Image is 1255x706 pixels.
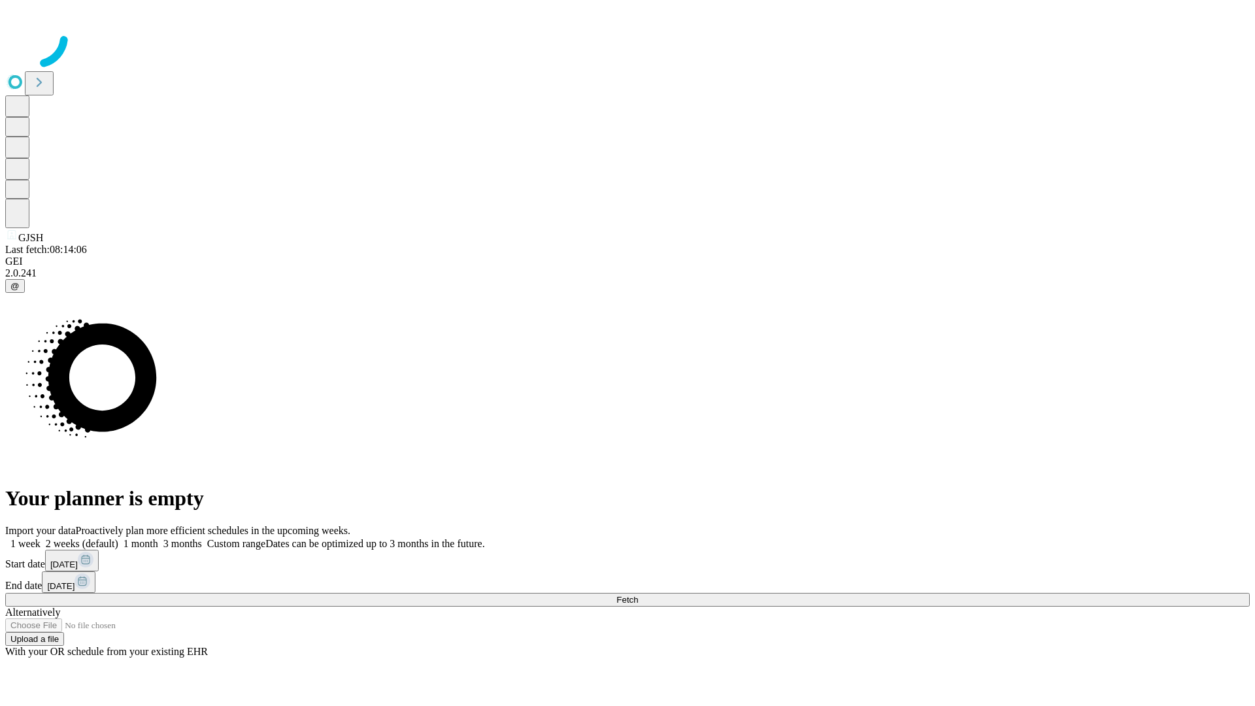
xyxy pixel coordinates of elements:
[42,571,95,593] button: [DATE]
[10,281,20,291] span: @
[76,525,350,536] span: Proactively plan more efficient schedules in the upcoming weeks.
[163,538,202,549] span: 3 months
[45,550,99,571] button: [DATE]
[10,538,41,549] span: 1 week
[265,538,484,549] span: Dates can be optimized up to 3 months in the future.
[5,632,64,646] button: Upload a file
[5,646,208,657] span: With your OR schedule from your existing EHR
[5,607,60,618] span: Alternatively
[5,525,76,536] span: Import your data
[5,267,1250,279] div: 2.0.241
[124,538,158,549] span: 1 month
[46,538,118,549] span: 2 weeks (default)
[5,550,1250,571] div: Start date
[5,256,1250,267] div: GEI
[207,538,265,549] span: Custom range
[5,279,25,293] button: @
[5,486,1250,511] h1: Your planner is empty
[5,571,1250,593] div: End date
[47,581,75,591] span: [DATE]
[50,560,78,569] span: [DATE]
[5,593,1250,607] button: Fetch
[5,244,87,255] span: Last fetch: 08:14:06
[616,595,638,605] span: Fetch
[18,232,43,243] span: GJSH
